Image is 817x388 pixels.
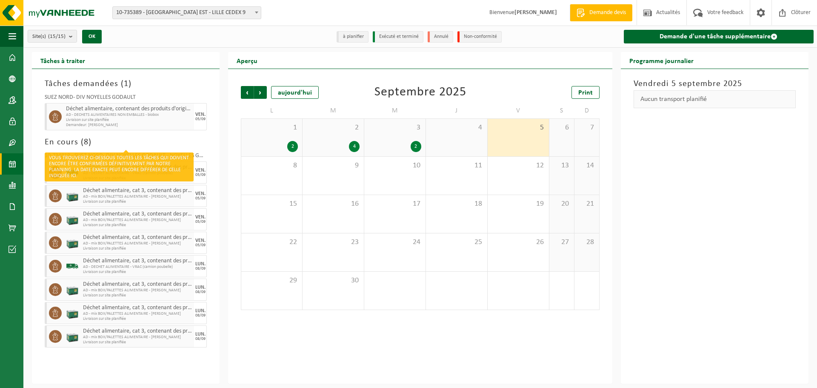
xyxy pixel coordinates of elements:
[554,199,570,209] span: 20
[241,103,303,118] td: L
[195,243,206,247] div: 05/09
[84,138,89,147] span: 8
[246,276,298,285] span: 29
[254,86,267,99] span: Suivant
[246,238,298,247] span: 22
[83,316,192,322] span: Livraison sur site planifiée
[307,276,360,285] span: 30
[303,103,364,118] td: M
[45,153,207,161] div: 10-734819 - SUEZ NORD- DIV NOYELLES GODAULT - NOYELLES GODAULT
[66,112,192,118] span: AD - DECHETS ALIMENTAIRES NON EMBALLES - biobox
[579,161,595,170] span: 14
[246,123,298,132] span: 1
[66,123,192,128] span: Demandeur: [PERSON_NAME]
[428,31,453,43] li: Annulé
[83,328,192,335] span: Déchet alimentaire, cat 3, contenant des produits d'origine animale, emballage synthétique
[82,30,102,43] button: OK
[307,161,360,170] span: 9
[83,293,192,298] span: Livraison sur site planifiée
[554,161,570,170] span: 13
[246,199,298,209] span: 15
[374,86,466,99] div: Septembre 2025
[579,199,595,209] span: 21
[32,52,94,69] h2: Tâches à traiter
[66,118,192,123] span: Livraison sur site planifiée
[83,223,192,228] span: Livraison sur site planifiée
[369,238,421,247] span: 24
[492,161,545,170] span: 12
[83,176,192,181] span: Livraison sur site planifiée
[287,141,298,152] div: 2
[369,161,421,170] span: 10
[83,246,192,251] span: Livraison sur site planifiée
[66,213,79,226] img: PB-LB-0680-HPE-GN-01
[621,52,702,69] h2: Programme journalier
[549,103,574,118] td: S
[32,30,66,43] span: Site(s)
[369,123,421,132] span: 3
[430,123,483,132] span: 4
[83,288,192,293] span: AD - mix BOX/PALETTES ALIMENTAIRE - [PERSON_NAME]
[574,103,600,118] td: D
[411,141,421,152] div: 2
[195,215,206,220] div: VEN.
[45,78,207,90] h3: Tâches demandées ( )
[66,106,192,112] span: Déchet alimentaire, contenant des produits d'origine animale, non emballé, catégorie 3
[66,260,79,273] img: BL-SO-LV
[195,285,206,290] div: LUN.
[195,290,206,294] div: 08/09
[492,123,545,132] span: 5
[83,164,192,171] span: Déchet alimentaire, cat 3, contenant des produits d'origine animale, emballage synthétique
[83,218,192,223] span: AD - mix BOX/PALETTES ALIMENTAIRE - [PERSON_NAME]
[124,80,129,88] span: 1
[307,199,360,209] span: 16
[195,262,206,267] div: LUN.
[457,31,502,43] li: Non-conformité
[492,199,545,209] span: 19
[83,234,192,241] span: Déchet alimentaire, cat 3, contenant des produits d'origine animale, emballage synthétique
[369,199,421,209] span: 17
[579,238,595,247] span: 28
[66,283,79,296] img: PB-LB-0680-HPE-GN-01
[624,30,814,43] a: Demande d'une tâche supplémentaire
[578,89,593,96] span: Print
[430,238,483,247] span: 25
[195,191,206,196] div: VEN.
[554,123,570,132] span: 6
[83,258,192,264] span: Déchet alimentaire, cat 3, contenant des produits d'origine animale, emballage synthétique
[195,238,206,243] div: VEN.
[195,313,206,318] div: 08/09
[195,173,206,177] div: 05/09
[587,9,628,17] span: Demande devis
[83,305,192,311] span: Déchet alimentaire, cat 3, contenant des produits d'origine animale, emballage synthétique
[66,190,79,202] img: PB-LB-0680-HPE-GN-01
[83,194,192,199] span: AD - mix BOX/PALETTES ALIMENTAIRE - [PERSON_NAME]
[195,220,206,224] div: 05/09
[195,332,206,337] div: LUN.
[241,86,254,99] span: Précédent
[430,161,483,170] span: 11
[48,34,66,39] count: (15/15)
[228,52,266,69] h2: Aperçu
[66,307,79,319] img: PB-LB-0680-HPE-GN-01
[195,337,206,341] div: 08/09
[488,103,549,118] td: V
[373,31,423,43] li: Exécuté et terminé
[307,123,360,132] span: 2
[66,166,79,179] img: BL-SO-LV
[195,308,206,313] div: LUN.
[66,330,79,343] img: PB-LB-0680-HPE-GN-01
[426,103,488,118] td: J
[195,267,206,271] div: 08/09
[195,112,206,117] div: VEN.
[83,187,192,194] span: Déchet alimentaire, cat 3, contenant des produits d'origine animale, emballage synthétique
[430,199,483,209] span: 18
[554,238,570,247] span: 27
[246,161,298,170] span: 8
[83,335,192,340] span: AD - mix BOX/PALETTES ALIMENTAIRE - [PERSON_NAME]
[83,340,192,345] span: Livraison sur site planifiée
[579,123,595,132] span: 7
[83,211,192,218] span: Déchet alimentaire, cat 3, contenant des produits d'origine animale, emballage synthétique
[195,168,206,173] div: VEN.
[66,236,79,249] img: PB-LB-0680-HPE-GN-01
